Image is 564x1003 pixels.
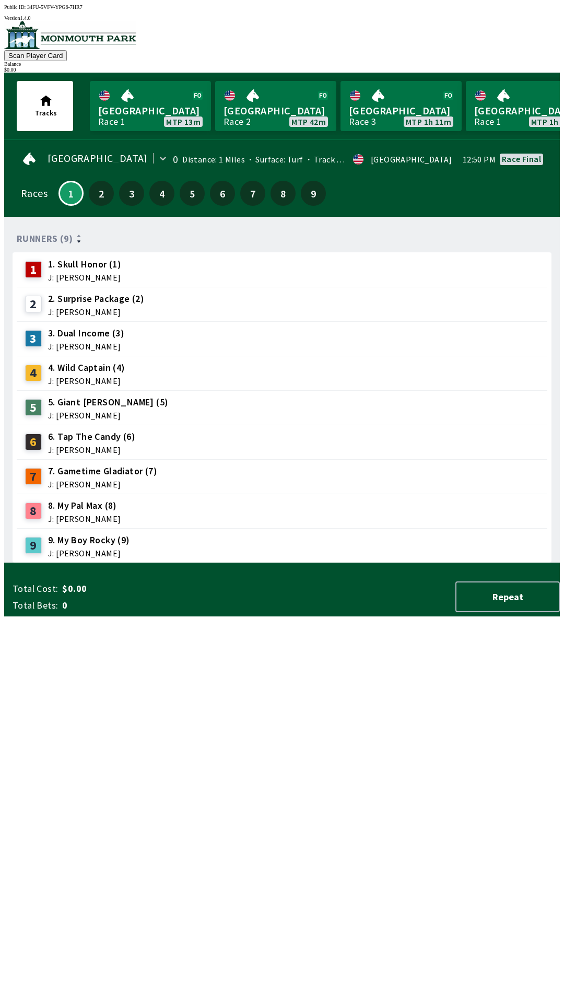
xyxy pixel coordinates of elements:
[4,67,560,73] div: $ 0.00
[340,81,462,131] a: [GEOGRAPHIC_DATA]Race 3MTP 1h 11m
[182,154,245,165] span: Distance: 1 Miles
[48,395,168,409] span: 5. Giant [PERSON_NAME] (5)
[89,181,114,206] button: 2
[406,118,451,126] span: MTP 1h 11m
[240,181,265,206] button: 7
[48,361,125,375] span: 4. Wild Captain (4)
[215,81,336,131] a: [GEOGRAPHIC_DATA]Race 2MTP 42m
[4,61,560,67] div: Balance
[149,181,174,206] button: 4
[13,582,58,595] span: Total Cost:
[224,118,251,126] div: Race 2
[48,446,135,454] span: J: [PERSON_NAME]
[25,261,42,278] div: 1
[48,154,148,162] span: [GEOGRAPHIC_DATA]
[152,190,172,197] span: 4
[455,581,560,612] button: Repeat
[502,155,541,163] div: Race final
[48,533,130,547] span: 9. My Boy Rocky (9)
[371,155,452,164] div: [GEOGRAPHIC_DATA]
[273,190,293,197] span: 8
[25,296,42,312] div: 2
[25,468,42,485] div: 7
[48,515,121,523] span: J: [PERSON_NAME]
[271,181,296,206] button: 8
[119,181,144,206] button: 3
[48,273,121,282] span: J: [PERSON_NAME]
[17,81,73,131] button: Tracks
[4,4,560,10] div: Public ID:
[62,191,80,196] span: 1
[465,591,550,603] span: Repeat
[48,499,121,512] span: 8. My Pal Max (8)
[301,181,326,206] button: 9
[25,330,42,347] div: 3
[98,104,203,118] span: [GEOGRAPHIC_DATA]
[48,342,124,351] span: J: [PERSON_NAME]
[90,81,211,131] a: [GEOGRAPHIC_DATA]Race 1MTP 13m
[21,189,48,197] div: Races
[48,480,157,488] span: J: [PERSON_NAME]
[25,365,42,381] div: 4
[303,190,323,197] span: 9
[245,154,303,165] span: Surface: Turf
[166,118,201,126] span: MTP 13m
[210,181,235,206] button: 6
[48,292,144,306] span: 2. Surprise Package (2)
[48,258,121,271] span: 1. Skull Honor (1)
[62,582,227,595] span: $0.00
[27,4,83,10] span: 34FU-5VFV-YPG6-7HR7
[243,190,263,197] span: 7
[48,464,157,478] span: 7. Gametime Gladiator (7)
[25,399,42,416] div: 5
[474,118,501,126] div: Race 1
[17,235,73,243] span: Runners (9)
[91,190,111,197] span: 2
[180,181,205,206] button: 5
[98,118,125,126] div: Race 1
[4,21,136,49] img: venue logo
[25,434,42,450] div: 6
[213,190,232,197] span: 6
[4,15,560,21] div: Version 1.4.0
[349,118,376,126] div: Race 3
[122,190,142,197] span: 3
[58,181,84,206] button: 1
[463,155,496,164] span: 12:50 PM
[25,537,42,554] div: 9
[182,190,202,197] span: 5
[173,155,178,164] div: 0
[303,154,395,165] span: Track Condition: Firm
[48,549,130,557] span: J: [PERSON_NAME]
[4,50,67,61] button: Scan Player Card
[48,411,168,419] span: J: [PERSON_NAME]
[25,503,42,519] div: 8
[48,430,135,444] span: 6. Tap The Candy (6)
[17,234,547,244] div: Runners (9)
[224,104,328,118] span: [GEOGRAPHIC_DATA]
[13,599,58,612] span: Total Bets:
[35,108,57,118] span: Tracks
[48,377,125,385] span: J: [PERSON_NAME]
[62,599,227,612] span: 0
[291,118,326,126] span: MTP 42m
[48,326,124,340] span: 3. Dual Income (3)
[48,308,144,316] span: J: [PERSON_NAME]
[349,104,453,118] span: [GEOGRAPHIC_DATA]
